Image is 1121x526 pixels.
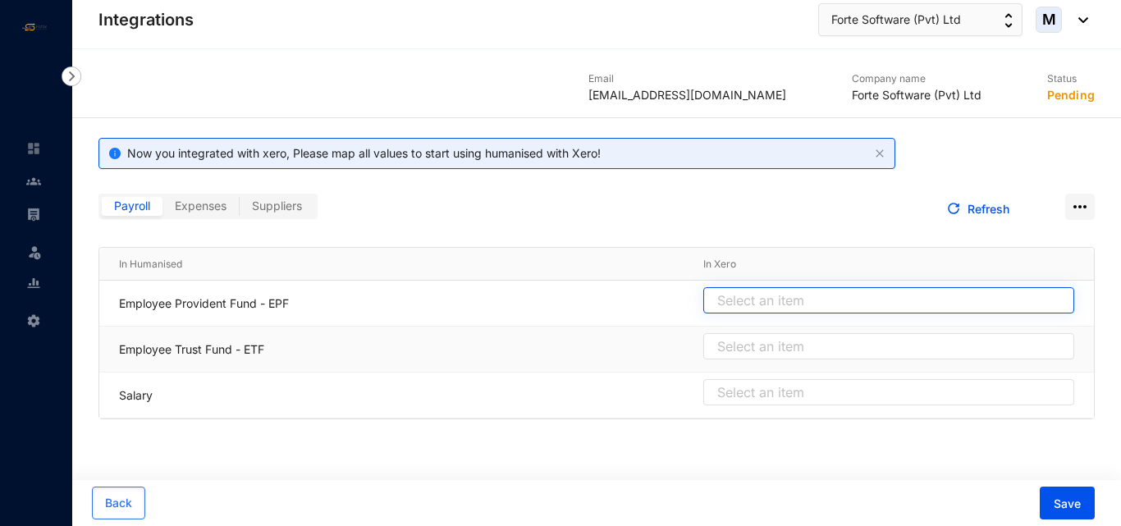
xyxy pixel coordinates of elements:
img: nav-icon-right.af6afadce00d159da59955279c43614e.svg [62,66,81,86]
img: settings-unselected.1febfda315e6e19643a1.svg [26,313,41,328]
button: Save [1040,487,1095,519]
p: Integrations [98,8,194,31]
p: Employee Trust Fund - ETF [119,341,684,358]
span: Forte Software (Pvt) Ltd [831,11,961,29]
img: leave-unselected.2934df6273408c3f84d9.svg [26,244,43,260]
p: Forte Software (Pvt) Ltd [852,87,981,103]
span: Save [1054,496,1081,512]
li: Reports [13,267,53,300]
button: Forte Software (Pvt) Ltd [818,3,1023,36]
th: In Humanised [99,248,684,281]
button: Back [92,487,145,519]
span: Payroll [114,199,150,213]
span: Back [105,495,132,511]
span: Suppliers [252,199,302,213]
li: Contacts [13,165,53,198]
a: Refresh [968,202,1009,216]
p: Pending [1047,87,1095,103]
div: Now you integrated with xero, Please map all values to start using humanised with Xero! [127,145,868,162]
img: people-unselected.118708e94b43a90eceab.svg [26,174,41,189]
img: up-down-arrow.74152d26bf9780fbf563ca9c90304185.svg [1004,13,1013,28]
p: Salary [119,387,684,404]
p: Email [588,71,786,87]
img: xero.png [98,71,112,103]
img: report-unselected.e6a6b4230fc7da01f883.svg [26,276,41,290]
img: payroll-unselected.b590312f920e76f0c668.svg [26,207,41,222]
img: home-unselected.a29eae3204392db15eaf.svg [26,141,41,156]
button: close [875,149,885,159]
button: Refresh [933,194,1023,226]
li: Payroll [13,198,53,231]
img: refresh.b68668e54cb7347e6ac91cb2cb09fc4e.svg [946,201,961,216]
p: Status [1047,71,1095,87]
span: info-circle [109,148,121,159]
p: [EMAIL_ADDRESS][DOMAIN_NAME] [588,87,786,103]
th: In Xero [684,248,1094,281]
img: more-horizontal.eedb2faff8778e1aceccc67cc90ae3cb.svg [1065,194,1095,220]
img: logo [16,21,53,34]
span: M [1042,12,1056,27]
p: Employee Provident Fund - EPF [119,295,684,312]
p: Company name [852,71,981,87]
li: Home [13,132,53,165]
img: dropdown-black.8e83cc76930a90b1a4fdb6d089b7bf3a.svg [1070,17,1088,23]
span: Expenses [175,199,226,213]
span: close [875,149,885,158]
